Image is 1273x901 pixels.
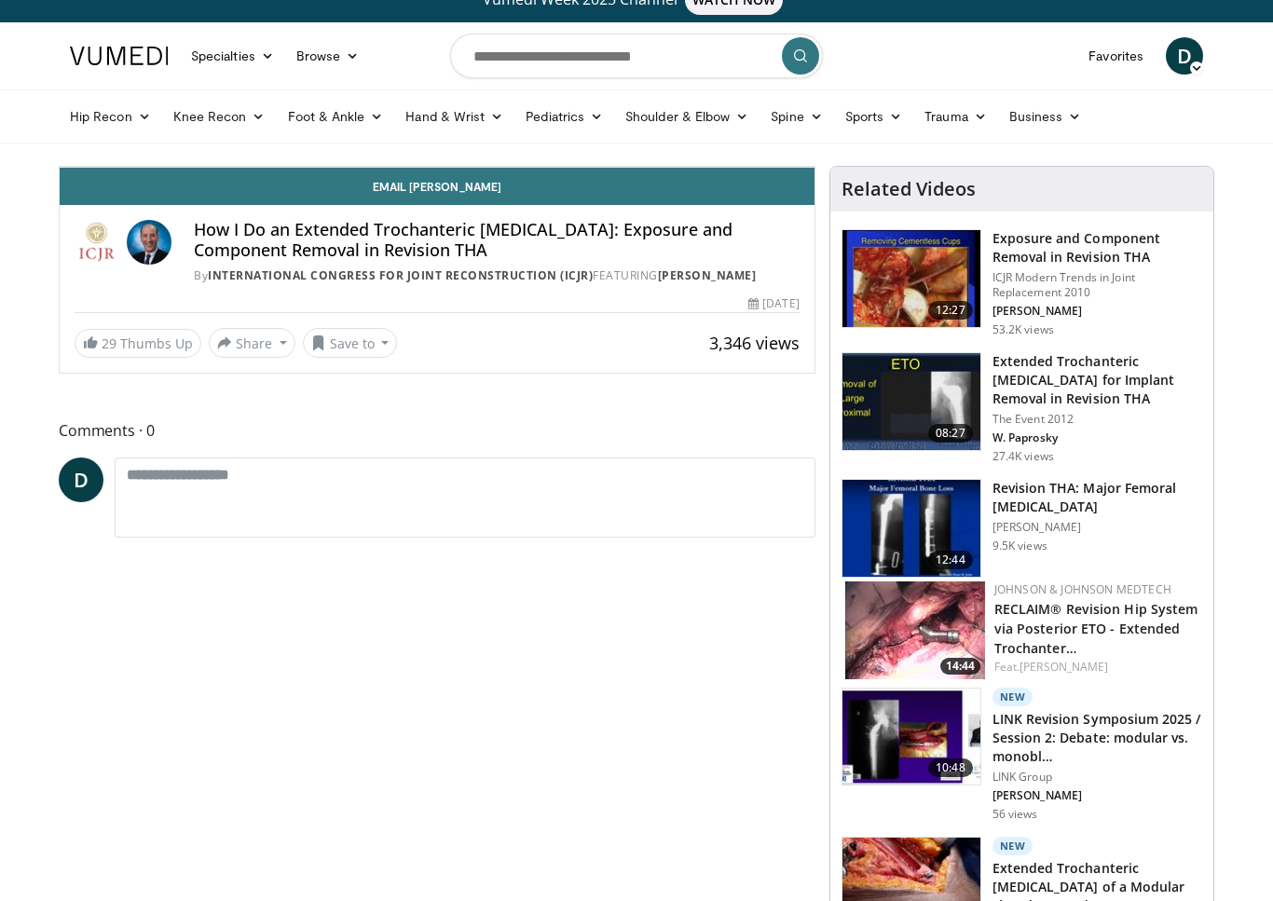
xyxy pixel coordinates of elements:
a: Favorites [1077,37,1155,75]
h3: Extended Trochanteric [MEDICAL_DATA] for Implant Removal in Revision THA [992,352,1202,408]
p: ICJR Modern Trends in Joint Replacement 2010 [992,270,1202,300]
button: Save to [303,328,398,358]
h4: Related Videos [842,178,976,200]
img: e7155830-0e5b-4b7b-8db7-6cf9ce952e6e.150x105_q85_crop-smart_upscale.jpg [842,689,980,785]
a: RECLAIM® Revision Hip System via Posterior ETO - Extended Trochanter… [994,600,1198,657]
a: [PERSON_NAME] [1020,659,1108,675]
a: Hip Recon [59,98,162,135]
div: By FEATURING [194,267,800,284]
p: W. Paprosky [992,430,1202,445]
p: New [992,688,1033,706]
a: Specialties [180,37,285,75]
a: D [1166,37,1203,75]
img: 38436_0000_3.png.150x105_q85_crop-smart_upscale.jpg [842,480,980,577]
p: 9.5K views [992,539,1047,553]
p: 53.2K views [992,322,1054,337]
a: 10:48 New LINK Revision Symposium 2025 / Session 2: Debate: modular vs. monobl… LINK Group [PERSO... [842,688,1202,822]
img: 297848_0003_1.png.150x105_q85_crop-smart_upscale.jpg [842,230,980,327]
a: Spine [760,98,833,135]
a: Business [998,98,1093,135]
img: Avatar [127,220,171,265]
span: 10:48 [928,758,973,777]
img: VuMedi Logo [70,47,169,65]
div: Feat. [994,659,1198,676]
h3: Exposure and Component Removal in Revision THA [992,229,1202,266]
a: 12:44 Revision THA: Major Femoral [MEDICAL_DATA] [PERSON_NAME] 9.5K views [842,479,1202,578]
a: Browse [285,37,371,75]
p: The Event 2012 [992,412,1202,427]
span: Comments 0 [59,418,815,443]
h3: Revision THA: Major Femoral [MEDICAL_DATA] [992,479,1202,516]
p: [PERSON_NAME] [992,520,1202,535]
input: Search topics, interventions [450,34,823,78]
a: Shoulder & Elbow [614,98,760,135]
span: 14:44 [940,658,980,675]
span: 12:44 [928,551,973,569]
a: Trauma [913,98,998,135]
a: 29 Thumbs Up [75,329,201,358]
a: Knee Recon [162,98,277,135]
a: Pediatrics [514,98,614,135]
a: Hand & Wrist [394,98,514,135]
p: [PERSON_NAME] [992,304,1202,319]
a: International Congress for Joint Reconstruction (ICJR) [208,267,593,283]
video-js: Video Player [60,167,814,168]
span: 12:27 [928,301,973,320]
a: Email [PERSON_NAME] [60,168,814,205]
p: 27.4K views [992,449,1054,464]
a: D [59,457,103,502]
a: Johnson & Johnson MedTech [994,581,1171,597]
p: [PERSON_NAME] [992,788,1202,803]
a: [PERSON_NAME] [658,267,757,283]
h3: LINK Revision Symposium 2025 / Session 2: Debate: modular vs. monobl… [992,710,1202,766]
span: 08:27 [928,424,973,443]
a: 12:27 Exposure and Component Removal in Revision THA ICJR Modern Trends in Joint Replacement 2010... [842,229,1202,337]
a: 14:44 [845,581,985,679]
p: LINK Group [992,770,1202,785]
img: International Congress for Joint Reconstruction (ICJR) [75,220,119,265]
button: Share [209,328,295,358]
a: Foot & Ankle [277,98,395,135]
p: 56 views [992,807,1038,822]
div: [DATE] [748,295,799,312]
img: 88178fad-16e7-4286-8b0d-e0e977b615e6.150x105_q85_crop-smart_upscale.jpg [845,581,985,679]
span: 29 [102,334,116,352]
span: 3,346 views [709,332,800,354]
img: 5SPjETdNCPS-ZANX4xMDoxOmtxOwKG7D.150x105_q85_crop-smart_upscale.jpg [842,353,980,450]
a: Sports [834,98,914,135]
h4: How I Do an Extended Trochanteric [MEDICAL_DATA]: Exposure and Component Removal in Revision THA [194,220,800,260]
a: 08:27 Extended Trochanteric [MEDICAL_DATA] for Implant Removal in Revision THA The Event 2012 W. ... [842,352,1202,464]
p: New [992,837,1033,855]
